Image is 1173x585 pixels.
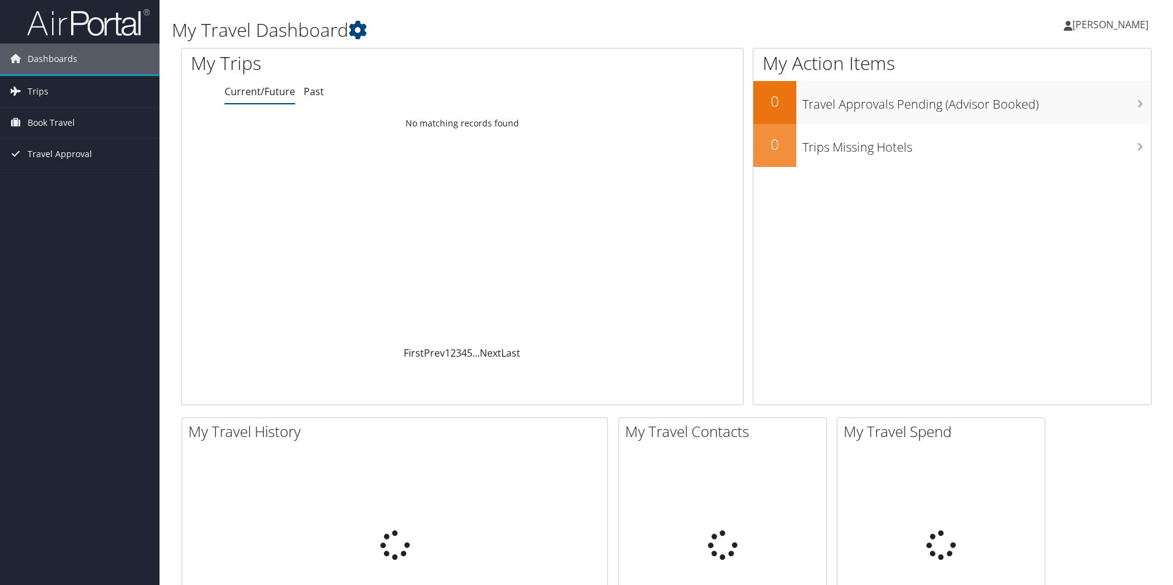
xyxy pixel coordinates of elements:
[191,50,500,76] h1: My Trips
[501,346,520,360] a: Last
[182,112,743,134] td: No matching records found
[625,421,826,442] h2: My Travel Contacts
[28,44,77,74] span: Dashboards
[450,346,456,360] a: 2
[445,346,450,360] a: 1
[304,85,324,98] a: Past
[172,17,831,43] h1: My Travel Dashboard
[472,346,480,360] span: …
[28,107,75,138] span: Book Travel
[188,421,607,442] h2: My Travel History
[1072,18,1148,31] span: [PERSON_NAME]
[456,346,461,360] a: 3
[28,139,92,169] span: Travel Approval
[753,50,1151,76] h1: My Action Items
[461,346,467,360] a: 4
[753,81,1151,124] a: 0Travel Approvals Pending (Advisor Booked)
[844,421,1045,442] h2: My Travel Spend
[467,346,472,360] a: 5
[802,90,1151,113] h3: Travel Approvals Pending (Advisor Booked)
[753,91,796,112] h2: 0
[27,8,150,37] img: airportal-logo.png
[424,346,445,360] a: Prev
[225,85,295,98] a: Current/Future
[753,134,796,155] h2: 0
[753,124,1151,167] a: 0Trips Missing Hotels
[28,76,48,107] span: Trips
[1064,6,1161,43] a: [PERSON_NAME]
[480,346,501,360] a: Next
[802,133,1151,156] h3: Trips Missing Hotels
[404,346,424,360] a: First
